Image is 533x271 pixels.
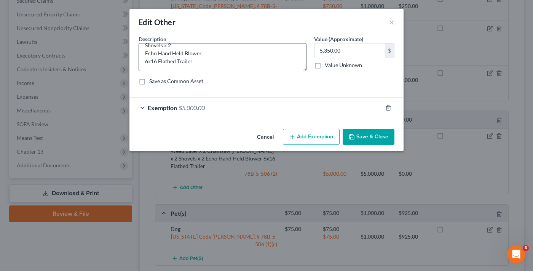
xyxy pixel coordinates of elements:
label: Value Unknown [325,61,362,69]
label: Save as Common Asset [149,77,203,85]
div: Edit Other [139,17,176,27]
button: Add Exemption [283,129,340,145]
span: Description [139,36,166,42]
div: $ [385,43,394,58]
span: 6 [523,245,529,251]
span: Exemption [148,104,177,111]
input: 0.00 [314,43,385,58]
label: Value (Approximate) [314,35,363,43]
button: × [389,18,394,27]
span: $5,000.00 [179,104,205,111]
button: Save & Close [343,129,394,145]
iframe: Intercom live chat [507,245,525,263]
button: Cancel [251,130,280,145]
